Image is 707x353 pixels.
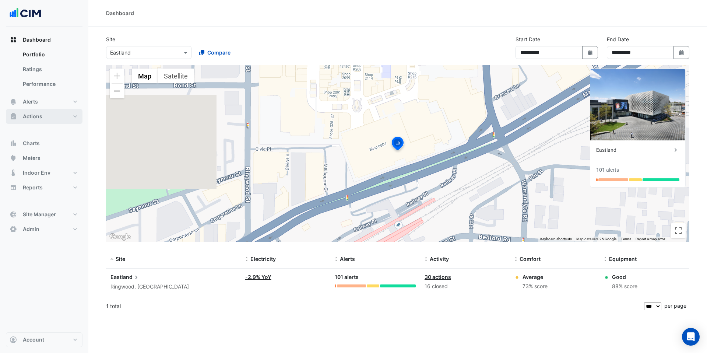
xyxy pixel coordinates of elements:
app-icon: Dashboard [10,36,17,43]
label: Site [106,35,115,43]
span: Eastland [110,273,140,281]
a: Open this area in Google Maps (opens a new window) [108,232,132,242]
button: Zoom out [110,84,124,98]
a: Portfolio [17,47,82,62]
img: Google [108,232,132,242]
span: Activity [430,256,449,262]
app-icon: Actions [10,113,17,120]
div: 101 alerts [335,273,416,282]
a: Report a map error [636,237,665,241]
button: Zoom in [110,69,124,83]
app-icon: Reports [10,184,17,191]
div: Dashboard [106,9,134,17]
div: 88% score [612,282,637,291]
span: Map data ©2025 Google [576,237,616,241]
label: End Date [607,35,629,43]
div: Average [523,273,548,281]
img: site-pin-selected.svg [390,136,406,153]
app-icon: Meters [10,154,17,162]
span: Compare [207,49,231,56]
app-icon: Alerts [10,98,17,105]
span: Indoor Env [23,169,50,176]
button: Meters [6,151,82,165]
div: 1 total [106,297,643,315]
span: per page [664,303,686,309]
label: Start Date [516,35,540,43]
span: Site Manager [23,211,56,218]
span: Charts [23,140,40,147]
div: Eastland [596,146,672,154]
fa-icon: Select Date [587,49,594,56]
button: Admin [6,222,82,237]
span: Alerts [23,98,38,105]
div: 16 closed [425,282,506,291]
span: Actions [23,113,42,120]
a: 30 actions [425,274,451,280]
button: Keyboard shortcuts [540,237,572,242]
div: Dashboard [6,47,82,94]
span: Meters [23,154,41,162]
app-icon: Admin [10,226,17,233]
button: Toggle fullscreen view [671,223,686,238]
span: Alerts [340,256,355,262]
button: Compare [194,46,235,59]
button: Dashboard [6,32,82,47]
div: Good [612,273,637,281]
button: Site Manager [6,207,82,222]
a: Performance [17,77,82,91]
img: Eastland [590,69,685,140]
a: Ratings [17,62,82,77]
div: 101 alerts [596,166,619,174]
span: Site [116,256,125,262]
button: Show street map [132,69,158,83]
app-icon: Indoor Env [10,169,17,176]
span: Equipment [609,256,637,262]
div: Open Intercom Messenger [682,328,700,346]
app-icon: Site Manager [10,211,17,218]
app-icon: Charts [10,140,17,147]
button: Charts [6,136,82,151]
span: Reports [23,184,43,191]
span: Admin [23,226,39,233]
span: Dashboard [23,36,51,43]
span: Comfort [520,256,541,262]
button: Reports [6,180,82,195]
button: Show satellite imagery [158,69,194,83]
div: Ringwood, [GEOGRAPHIC_DATA] [110,283,236,291]
button: Indoor Env [6,165,82,180]
a: Terms [621,237,631,241]
div: 73% score [523,282,548,291]
button: Account [6,332,82,347]
img: Company Logo [9,6,42,21]
fa-icon: Select Date [678,49,685,56]
button: Actions [6,109,82,124]
span: Account [23,336,44,343]
span: Electricity [250,256,276,262]
a: -2.9% YoY [245,274,271,280]
button: Alerts [6,94,82,109]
